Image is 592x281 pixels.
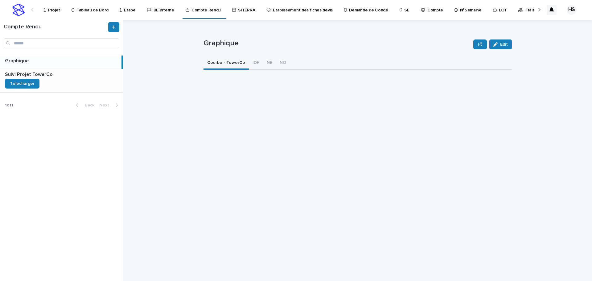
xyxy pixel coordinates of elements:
[249,57,263,70] button: IDF
[81,103,94,107] span: Back
[203,57,249,70] button: Courbe - TowerCo
[99,103,113,107] span: Next
[489,39,512,49] button: Edit
[276,57,290,70] button: NO
[5,70,54,77] p: Suivi Projet TowerCo
[5,57,30,64] p: Graphique
[71,102,97,108] button: Back
[203,39,471,48] p: Graphique
[97,102,123,108] button: Next
[263,57,276,70] button: NE
[500,42,508,47] span: Edit
[4,24,107,31] h1: Compte Rendu
[10,81,35,86] span: Télécharger
[567,5,577,15] div: HS
[12,4,25,16] img: stacker-logo-s-only.png
[5,79,39,89] a: Télécharger
[4,38,119,48] input: Search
